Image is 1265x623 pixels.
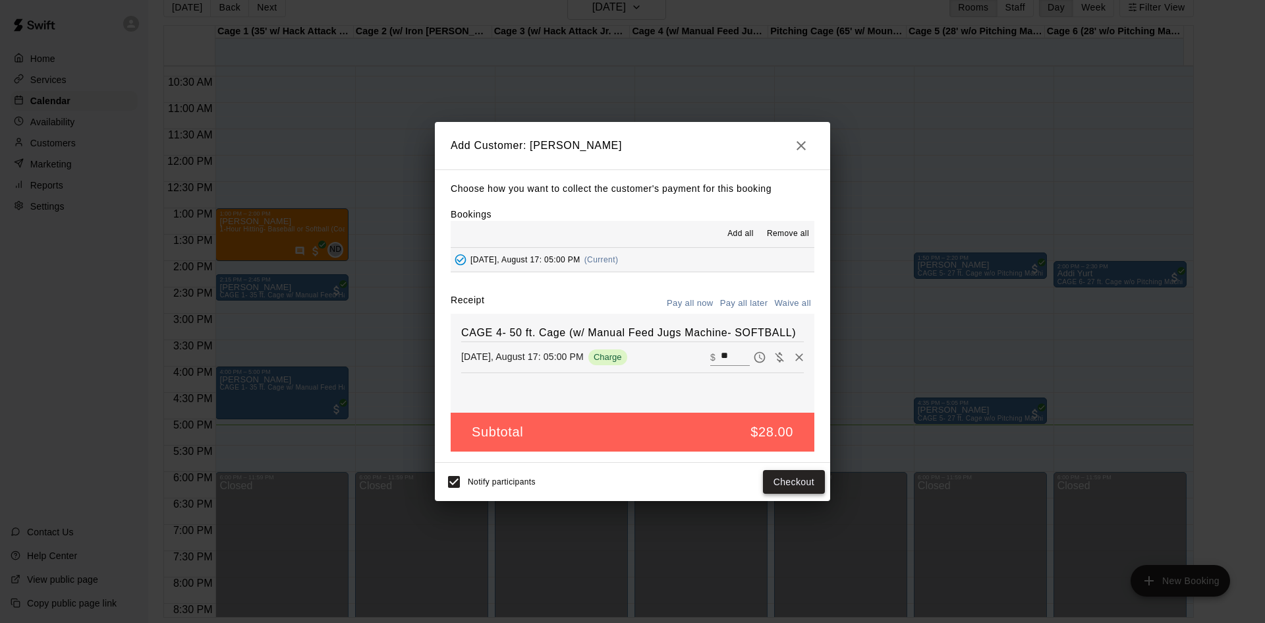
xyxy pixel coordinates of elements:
[789,347,809,367] button: Remove
[663,293,717,314] button: Pay all now
[767,227,809,241] span: Remove all
[451,250,470,270] button: Added - Collect Payment
[771,293,814,314] button: Waive all
[588,352,627,362] span: Charge
[770,351,789,362] span: Waive payment
[472,423,523,441] h5: Subtotal
[750,351,770,362] span: Pay later
[470,255,580,264] span: [DATE], August 17: 05:00 PM
[763,470,825,494] button: Checkout
[468,477,536,487] span: Notify participants
[435,122,830,169] h2: Add Customer: [PERSON_NAME]
[717,293,772,314] button: Pay all later
[451,248,814,272] button: Added - Collect Payment[DATE], August 17: 05:00 PM(Current)
[710,351,716,364] p: $
[727,227,754,241] span: Add all
[750,423,793,441] h5: $28.00
[719,223,762,245] button: Add all
[451,293,484,314] label: Receipt
[451,181,814,197] p: Choose how you want to collect the customer's payment for this booking
[762,223,814,245] button: Remove all
[461,324,804,341] h6: CAGE 4- 50 ft. Cage (w/ Manual Feed Jugs Machine- SOFTBALL)
[451,209,492,220] label: Bookings
[584,255,619,264] span: (Current)
[461,350,584,363] p: [DATE], August 17: 05:00 PM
